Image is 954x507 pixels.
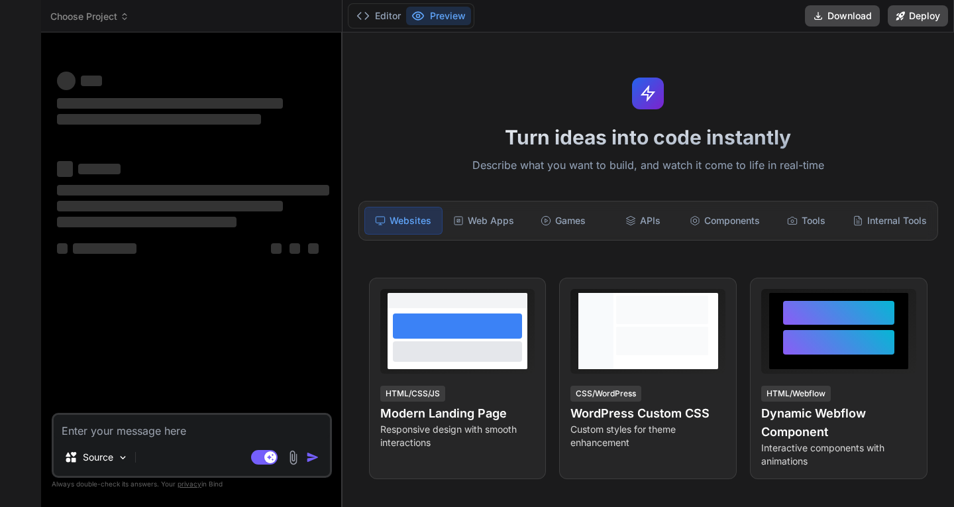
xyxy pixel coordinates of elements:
div: CSS/WordPress [570,386,641,402]
span: ‌ [290,243,300,254]
span: Choose Project [50,10,129,23]
h4: WordPress Custom CSS [570,404,725,423]
h4: Dynamic Webflow Component [761,404,916,441]
button: Deploy [888,5,948,27]
img: icon [306,451,319,464]
span: ‌ [308,243,319,254]
span: ‌ [57,161,73,177]
p: Describe what you want to build, and watch it come to life in real-time [350,157,946,174]
span: ‌ [57,243,68,254]
span: ‌ [81,76,102,86]
span: ‌ [57,217,237,227]
img: Pick Models [117,452,129,463]
span: ‌ [271,243,282,254]
p: Always double-check its answers. Your in Bind [52,478,332,490]
p: Interactive components with animations [761,441,916,468]
button: Preview [406,7,471,25]
span: privacy [178,480,201,488]
div: Games [525,207,602,235]
div: Internal Tools [847,207,932,235]
div: Tools [768,207,845,235]
span: ‌ [57,114,261,125]
p: Custom styles for theme enhancement [570,423,725,449]
span: ‌ [57,185,329,196]
span: ‌ [78,164,121,174]
span: ‌ [57,98,283,109]
div: APIs [604,207,681,235]
span: ‌ [57,72,76,90]
p: Source [83,451,113,464]
h1: Turn ideas into code instantly [350,125,946,149]
span: ‌ [57,201,283,211]
p: Responsive design with smooth interactions [380,423,535,449]
div: Websites [364,207,443,235]
div: HTML/Webflow [761,386,831,402]
div: Components [684,207,765,235]
span: ‌ [73,243,136,254]
button: Editor [351,7,406,25]
button: Download [805,5,880,27]
img: attachment [286,450,301,465]
div: HTML/CSS/JS [380,386,445,402]
div: Web Apps [445,207,522,235]
h4: Modern Landing Page [380,404,535,423]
